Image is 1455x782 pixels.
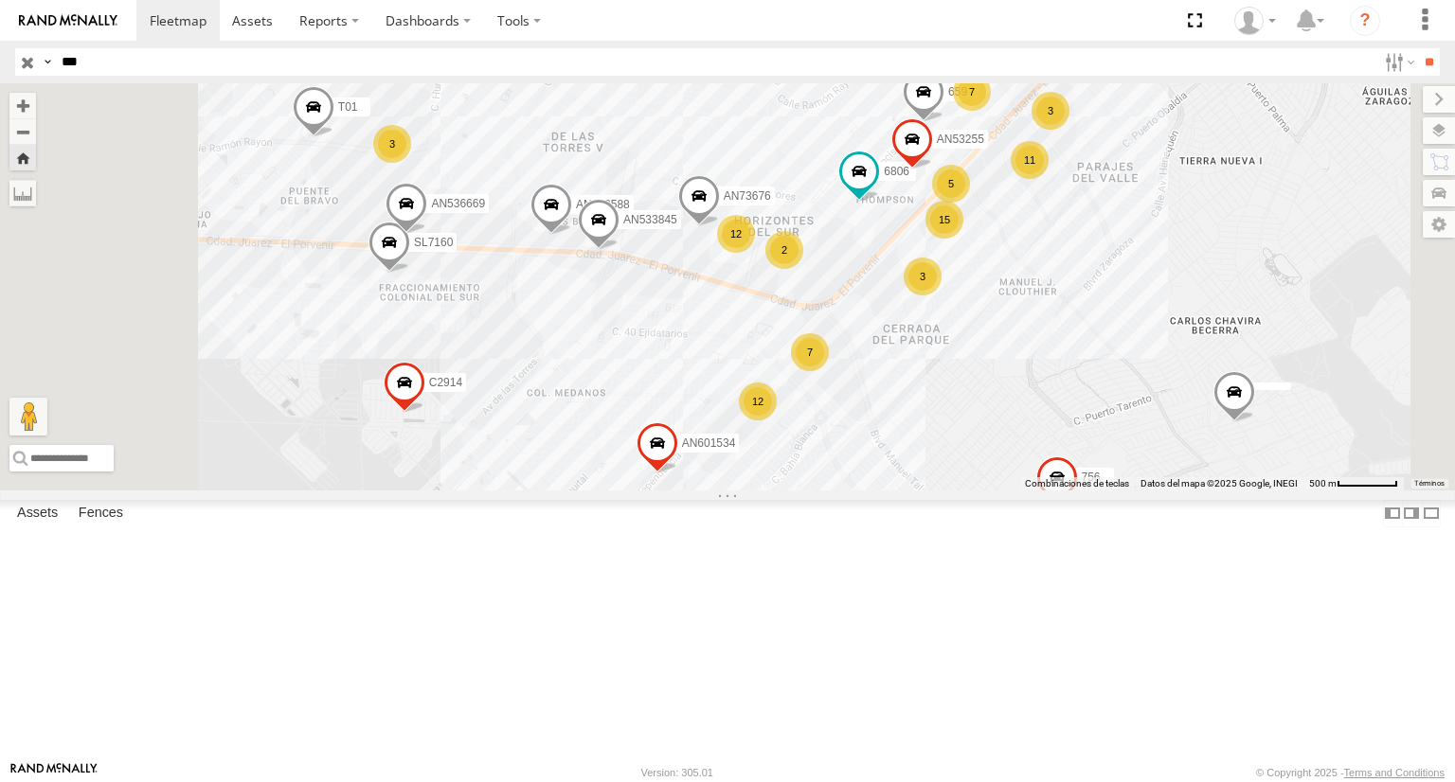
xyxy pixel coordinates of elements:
span: SL7160 [414,236,453,249]
a: Términos [1414,479,1445,487]
label: Hide Summary Table [1422,500,1441,527]
div: 3 [1032,92,1069,130]
div: 2 [765,231,803,269]
div: Jose Velazquez [1228,7,1283,35]
label: Search Filter Options [1377,48,1418,76]
div: 7 [953,73,991,111]
label: Dock Summary Table to the Right [1402,500,1421,527]
label: Map Settings [1423,211,1455,238]
div: 5 [932,165,970,203]
label: Fences [69,501,133,527]
span: 659 [948,85,967,98]
div: © Copyright 2025 - [1256,767,1445,778]
button: Arrastra al hombrecito al mapa para abrir Street View [9,398,47,435]
span: Datos del mapa ©2025 Google, INEGI [1141,478,1298,489]
div: 12 [717,215,755,253]
span: 500 m [1309,478,1337,489]
label: Measure [9,180,36,206]
span: C2914 [429,375,462,388]
div: 12 [739,382,777,420]
button: Escala del mapa: 500 m por 61 píxeles [1303,477,1404,490]
button: Combinaciones de teclas [1025,477,1129,490]
div: Version: 305.01 [641,767,713,778]
button: Zoom in [9,93,36,118]
a: Terms and Conditions [1344,767,1445,778]
span: AN73676 [724,189,771,203]
label: Dock Summary Table to the Left [1383,500,1402,527]
a: Visit our Website [10,763,98,782]
span: 756 [1082,471,1101,484]
span: 6806 [884,165,909,178]
span: AN533845 [623,213,677,226]
span: AN53255 [937,133,984,146]
span: AN601534 [682,436,736,450]
label: Assets [8,501,67,527]
span: AN538588 [576,198,630,211]
button: Zoom out [9,118,36,145]
div: 7 [791,333,829,371]
button: Zoom Home [9,145,36,170]
div: 11 [1011,141,1049,179]
div: 15 [925,201,963,239]
img: rand-logo.svg [19,14,117,27]
span: T01 [338,100,358,114]
span: AN536669 [431,197,485,210]
i: ? [1350,6,1380,36]
div: 3 [904,258,942,295]
div: 3 [373,125,411,163]
label: Search Query [40,48,55,76]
